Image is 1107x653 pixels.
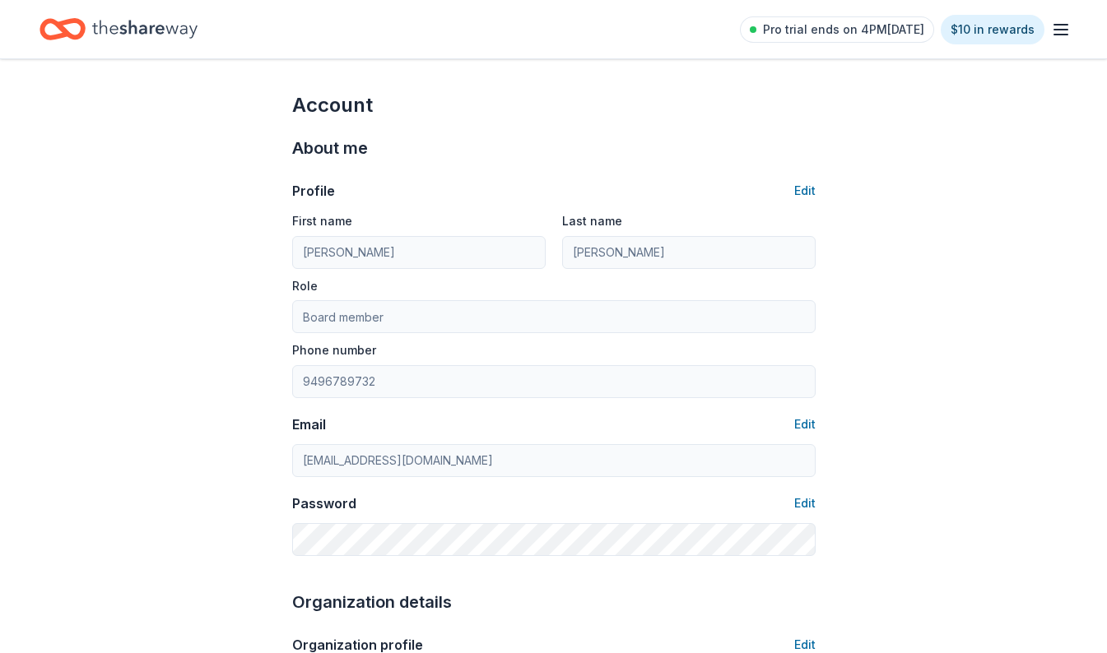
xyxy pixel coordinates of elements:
[794,181,816,201] button: Edit
[562,213,622,229] label: Last name
[292,278,318,294] label: Role
[292,589,816,615] div: Organization details
[292,213,352,229] label: First name
[740,16,934,43] a: Pro trial ends on 4PM[DATE]
[292,342,376,359] label: Phone number
[794,414,816,434] button: Edit
[40,10,198,49] a: Home
[763,20,924,39] span: Pro trial ends on 4PM[DATE]
[292,414,326,434] div: Email
[292,135,816,161] div: About me
[941,15,1044,44] a: $10 in rewards
[292,493,356,513] div: Password
[292,92,816,118] div: Account
[292,181,335,201] div: Profile
[794,493,816,513] button: Edit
